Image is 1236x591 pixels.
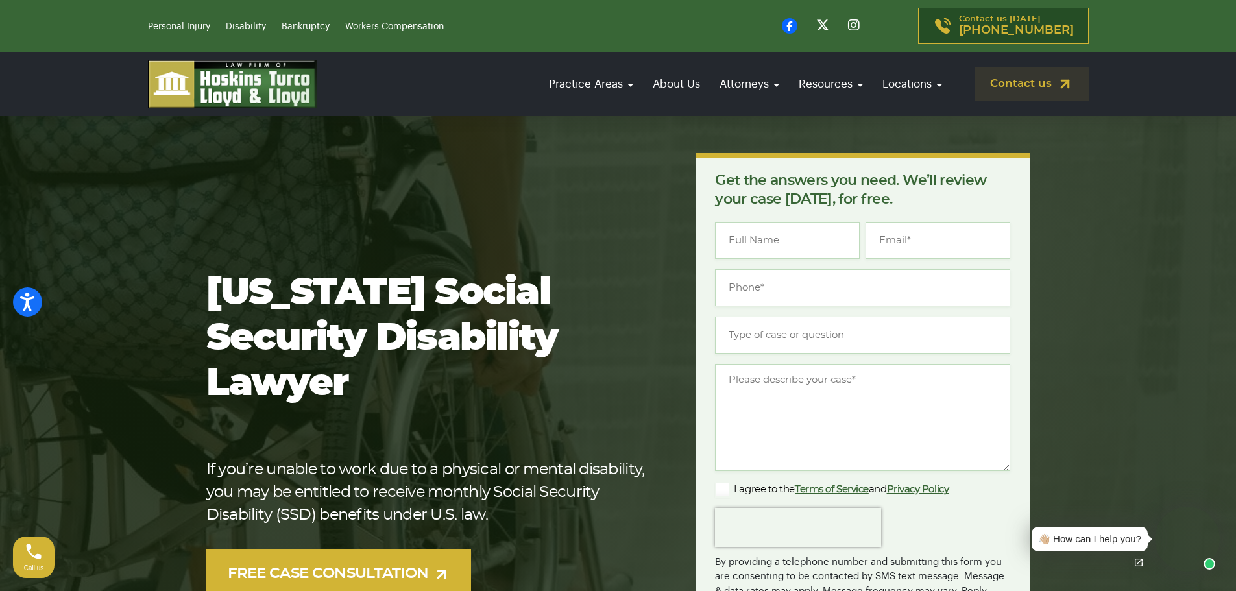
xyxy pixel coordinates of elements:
a: Contact us [975,67,1089,101]
a: Bankruptcy [282,22,330,31]
a: Privacy Policy [887,485,949,494]
img: arrow-up-right-light.svg [433,566,450,583]
span: Call us [24,564,44,572]
a: Locations [876,66,949,103]
a: Open chat [1125,549,1152,576]
label: I agree to the and [715,482,949,498]
a: Practice Areas [542,66,640,103]
input: Email* [866,222,1010,259]
a: Contact us [DATE][PHONE_NUMBER] [918,8,1089,44]
input: Phone* [715,269,1010,306]
a: Terms of Service [795,485,869,494]
a: Disability [226,22,266,31]
span: [PHONE_NUMBER] [959,24,1074,37]
a: Workers Compensation [345,22,444,31]
a: Attorneys [713,66,786,103]
h1: [US_STATE] Social Security Disability Lawyer [206,271,655,407]
iframe: reCAPTCHA [715,508,881,547]
p: Get the answers you need. We’ll review your case [DATE], for free. [715,171,1010,209]
p: If you’re unable to work due to a physical or mental disability, you may be entitled to receive m... [206,459,655,527]
a: Resources [792,66,869,103]
input: Full Name [715,222,860,259]
div: 👋🏼 How can I help you? [1038,532,1141,547]
p: Contact us [DATE] [959,15,1074,37]
a: Personal Injury [148,22,210,31]
input: Type of case or question [715,317,1010,354]
img: logo [148,60,317,108]
a: About Us [646,66,707,103]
